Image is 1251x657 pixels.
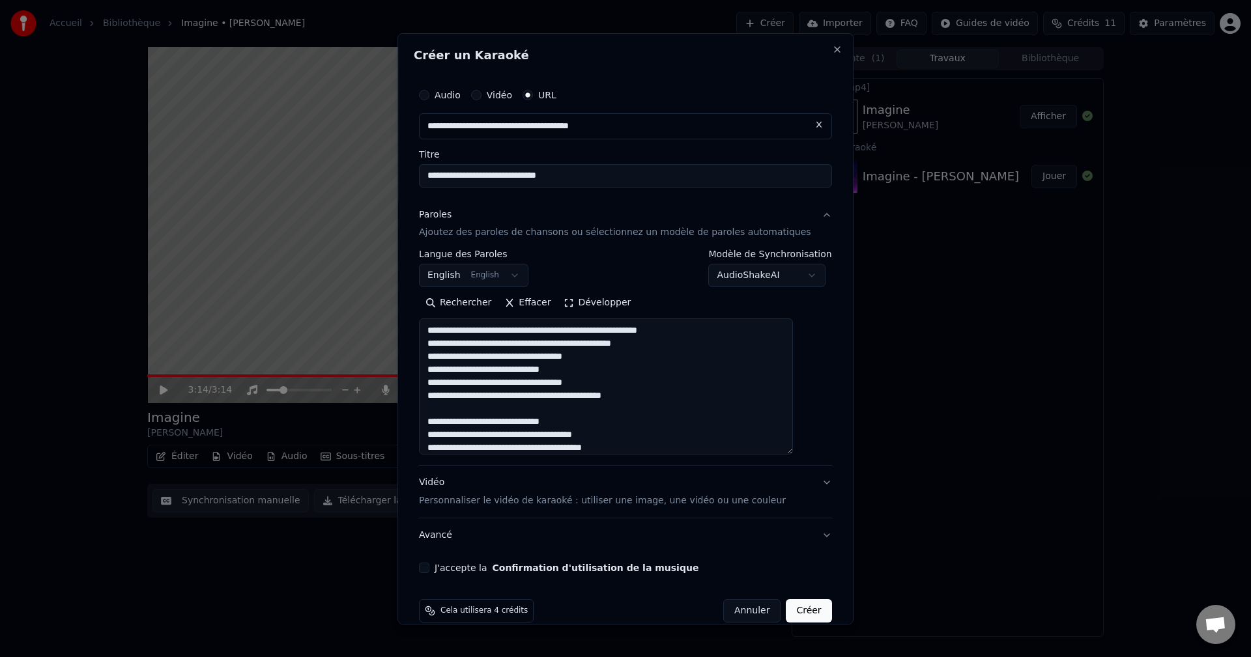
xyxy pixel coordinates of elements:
button: Avancé [419,518,832,552]
label: URL [538,90,556,99]
button: Effacer [498,292,557,313]
button: ParolesAjoutez des paroles de chansons ou sélectionnez un modèle de paroles automatiques [419,197,832,249]
button: Développer [558,292,638,313]
label: Vidéo [487,90,512,99]
button: Créer [786,599,832,622]
button: Rechercher [419,292,498,313]
label: Audio [435,90,461,99]
label: Modèle de Synchronisation [709,249,832,259]
button: J'accepte la [493,563,699,572]
p: Personnaliser le vidéo de karaoké : utiliser une image, une vidéo ou une couleur [419,494,786,507]
div: Paroles [419,208,452,221]
label: Langue des Paroles [419,249,528,259]
button: VidéoPersonnaliser le vidéo de karaoké : utiliser une image, une vidéo ou une couleur [419,466,832,518]
p: Ajoutez des paroles de chansons ou sélectionnez un modèle de paroles automatiques [419,226,811,239]
label: Titre [419,149,832,158]
button: Annuler [723,599,781,622]
h2: Créer un Karaoké [414,49,837,61]
span: Cela utilisera 4 crédits [440,606,528,616]
div: Vidéo [419,476,786,507]
div: ParolesAjoutez des paroles de chansons ou sélectionnez un modèle de paroles automatiques [419,249,832,465]
label: J'accepte la [435,563,698,572]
